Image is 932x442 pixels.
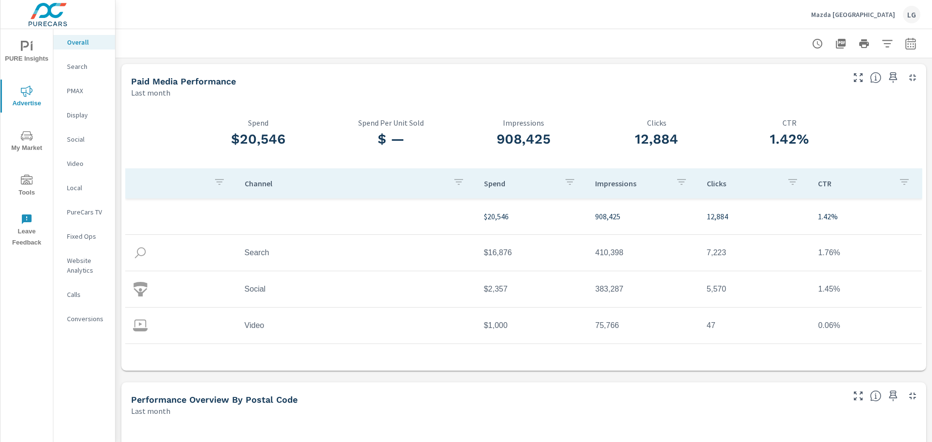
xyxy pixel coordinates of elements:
td: 1.76% [810,241,922,265]
td: 75,766 [587,313,699,338]
div: Local [53,180,115,195]
span: My Market [3,130,50,154]
td: 0.06% [810,313,922,338]
div: Search [53,59,115,74]
button: Minimize Widget [905,388,920,404]
div: Display [53,108,115,122]
span: Leave Feedback [3,213,50,248]
p: Last month [131,405,170,417]
p: Calls [67,290,107,299]
div: Website Analytics [53,253,115,278]
p: Impressions [457,118,590,127]
div: PMAX [53,83,115,98]
div: PureCars TV [53,205,115,219]
p: Website Analytics [67,256,107,275]
button: Print Report [854,34,874,53]
p: CTR [723,118,856,127]
h3: $ — [325,131,458,147]
p: Spend Per Unit Sold [325,118,458,127]
p: Fixed Ops [67,231,107,241]
p: Mazda [GEOGRAPHIC_DATA] [811,10,895,19]
div: Overall [53,35,115,49]
span: Tools [3,175,50,198]
p: CTR [818,179,891,188]
p: Social [67,134,107,144]
td: $313 [476,350,588,374]
button: Select Date Range [901,34,920,53]
td: 47 [699,313,811,338]
p: Impressions [595,179,668,188]
p: Spend [484,179,557,188]
p: 1.42% [818,211,914,222]
div: Social [53,132,115,147]
td: $2,357 [476,277,588,301]
p: PureCars TV [67,207,107,217]
h3: 908,425 [457,131,590,147]
div: Calls [53,287,115,302]
span: Understand performance metrics over the selected time range. [870,72,882,83]
p: Display [67,110,107,120]
p: Search [67,62,107,71]
td: 1.45% [810,277,922,301]
div: LG [903,6,920,23]
h3: 12,884 [590,131,723,147]
p: Clicks [707,179,780,188]
span: Save this to your personalized report [885,70,901,85]
h5: Performance Overview By Postal Code [131,394,298,405]
td: $16,876 [476,241,588,265]
td: 38,974 [587,350,699,374]
td: 7,223 [699,241,811,265]
p: PMAX [67,86,107,96]
h3: 1.42% [723,131,856,147]
td: Display [237,350,476,374]
h5: Paid Media Performance [131,76,236,86]
p: 12,884 [707,211,803,222]
span: Save this to your personalized report [885,388,901,404]
span: PURE Insights [3,41,50,65]
span: Advertise [3,85,50,109]
p: Spend [192,118,325,127]
span: Understand performance data by postal code. Individual postal codes can be selected and expanded ... [870,390,882,402]
p: Conversions [67,314,107,324]
p: Channel [245,179,445,188]
p: Last month [131,87,170,98]
td: 383,287 [587,277,699,301]
td: Social [237,277,476,301]
img: icon-search.svg [133,246,148,260]
button: Make Fullscreen [850,388,866,404]
p: 908,425 [595,211,691,222]
td: $1,000 [476,313,588,338]
div: Conversions [53,311,115,326]
td: 44 [699,350,811,374]
p: $20,546 [484,211,580,222]
h3: $20,546 [192,131,325,147]
p: Clicks [590,118,723,127]
button: Minimize Widget [905,70,920,85]
td: 5,570 [699,277,811,301]
p: Local [67,183,107,193]
td: 0.11% [810,350,922,374]
img: icon-video.svg [133,318,148,333]
button: "Export Report to PDF" [831,34,850,53]
td: Video [237,313,476,338]
p: Video [67,159,107,168]
div: Video [53,156,115,171]
div: nav menu [0,29,53,252]
td: Search [237,241,476,265]
div: Fixed Ops [53,229,115,244]
p: Overall [67,37,107,47]
img: icon-social.svg [133,282,148,296]
td: 410,398 [587,241,699,265]
button: Make Fullscreen [850,70,866,85]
